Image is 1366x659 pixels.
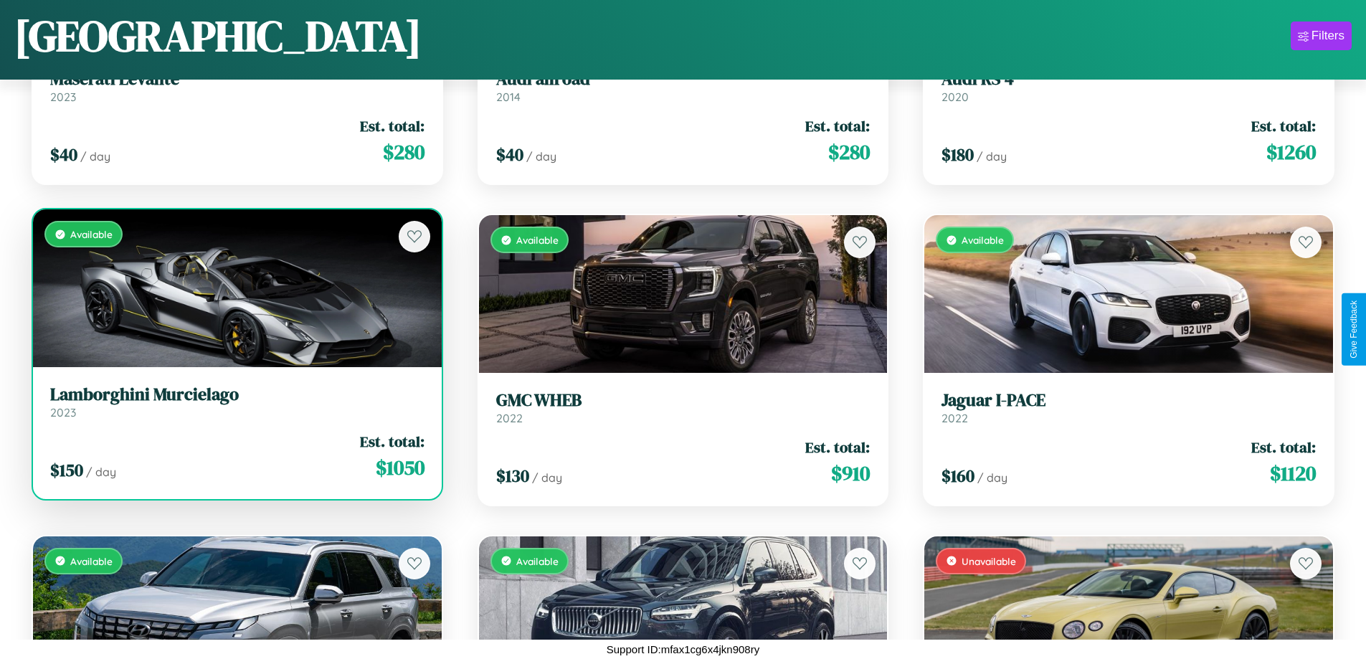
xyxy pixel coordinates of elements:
[607,640,759,659] p: Support ID: mfax1cg6x4jkn908ry
[1270,459,1316,488] span: $ 1120
[526,149,556,163] span: / day
[496,464,529,488] span: $ 130
[80,149,110,163] span: / day
[805,437,870,457] span: Est. total:
[831,459,870,488] span: $ 910
[50,69,424,90] h3: Maserati Levante
[496,390,871,411] h3: GMC WHEB
[50,90,76,104] span: 2023
[50,143,77,166] span: $ 40
[86,465,116,479] span: / day
[1251,115,1316,136] span: Est. total:
[360,431,424,452] span: Est. total:
[942,411,968,425] span: 2022
[496,69,871,90] h3: Audi allroad
[1251,437,1316,457] span: Est. total:
[942,464,974,488] span: $ 160
[516,234,559,246] span: Available
[977,149,1007,163] span: / day
[942,390,1316,425] a: Jaguar I-PACE2022
[828,138,870,166] span: $ 280
[50,405,76,419] span: 2023
[532,470,562,485] span: / day
[50,69,424,104] a: Maserati Levante2023
[516,555,559,567] span: Available
[942,90,969,104] span: 2020
[70,555,113,567] span: Available
[1266,138,1316,166] span: $ 1260
[962,555,1016,567] span: Unavailable
[376,453,424,482] span: $ 1050
[1312,29,1344,43] div: Filters
[942,69,1316,90] h3: Audi RS 4
[496,411,523,425] span: 2022
[496,390,871,425] a: GMC WHEB2022
[14,6,422,65] h1: [GEOGRAPHIC_DATA]
[360,115,424,136] span: Est. total:
[942,143,974,166] span: $ 180
[496,143,523,166] span: $ 40
[977,470,1007,485] span: / day
[383,138,424,166] span: $ 280
[496,69,871,104] a: Audi allroad2014
[942,69,1316,104] a: Audi RS 42020
[496,90,521,104] span: 2014
[805,115,870,136] span: Est. total:
[50,384,424,405] h3: Lamborghini Murcielago
[70,228,113,240] span: Available
[942,390,1316,411] h3: Jaguar I-PACE
[1349,300,1359,359] div: Give Feedback
[50,384,424,419] a: Lamborghini Murcielago2023
[50,458,83,482] span: $ 150
[1291,22,1352,50] button: Filters
[962,234,1004,246] span: Available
